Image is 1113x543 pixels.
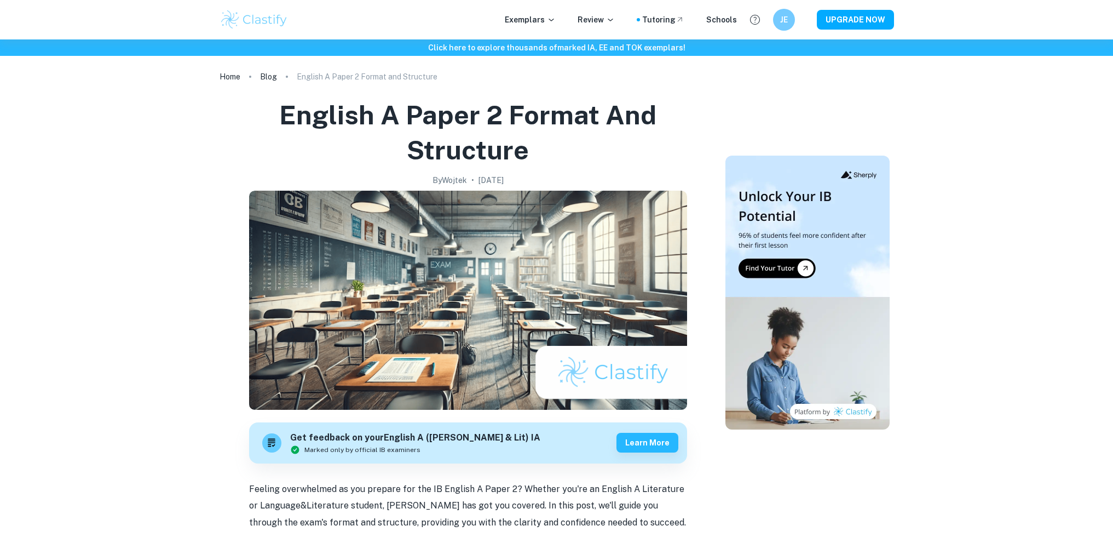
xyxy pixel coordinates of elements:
p: Exemplars [505,14,556,26]
h1: English A Paper 2 Format and Structure [224,98,712,168]
a: Get feedback on yourEnglish A ([PERSON_NAME] & Lit) IAMarked only by official IB examinersLearn more [249,422,687,464]
a: Schools [706,14,737,26]
p: • [471,174,474,186]
h2: By Wojtek [432,174,467,186]
img: English A Paper 2 Format and Structure cover image [249,191,687,410]
h6: JE [777,14,790,26]
button: JE [773,9,795,31]
p: Review [578,14,615,26]
button: Learn more [616,433,678,453]
button: Help and Feedback [746,10,764,29]
h2: [DATE] [478,174,504,186]
h6: Get feedback on your English A ([PERSON_NAME] & Lit) IA [290,431,540,445]
p: English A Paper 2 Format and Structure [297,71,437,83]
a: Tutoring [642,14,684,26]
h6: Click here to explore thousands of marked IA, EE and TOK exemplars ! [2,42,1111,54]
button: UPGRADE NOW [817,10,894,30]
a: Home [220,69,240,84]
img: Clastify logo [220,9,289,31]
span: Marked only by official IB examiners [304,445,420,455]
a: Blog [260,69,277,84]
img: Thumbnail [725,156,890,430]
p: Feeling overwhelmed as you prepare for the IB English A Paper 2? Whether you're an English A Lite... [249,481,687,531]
